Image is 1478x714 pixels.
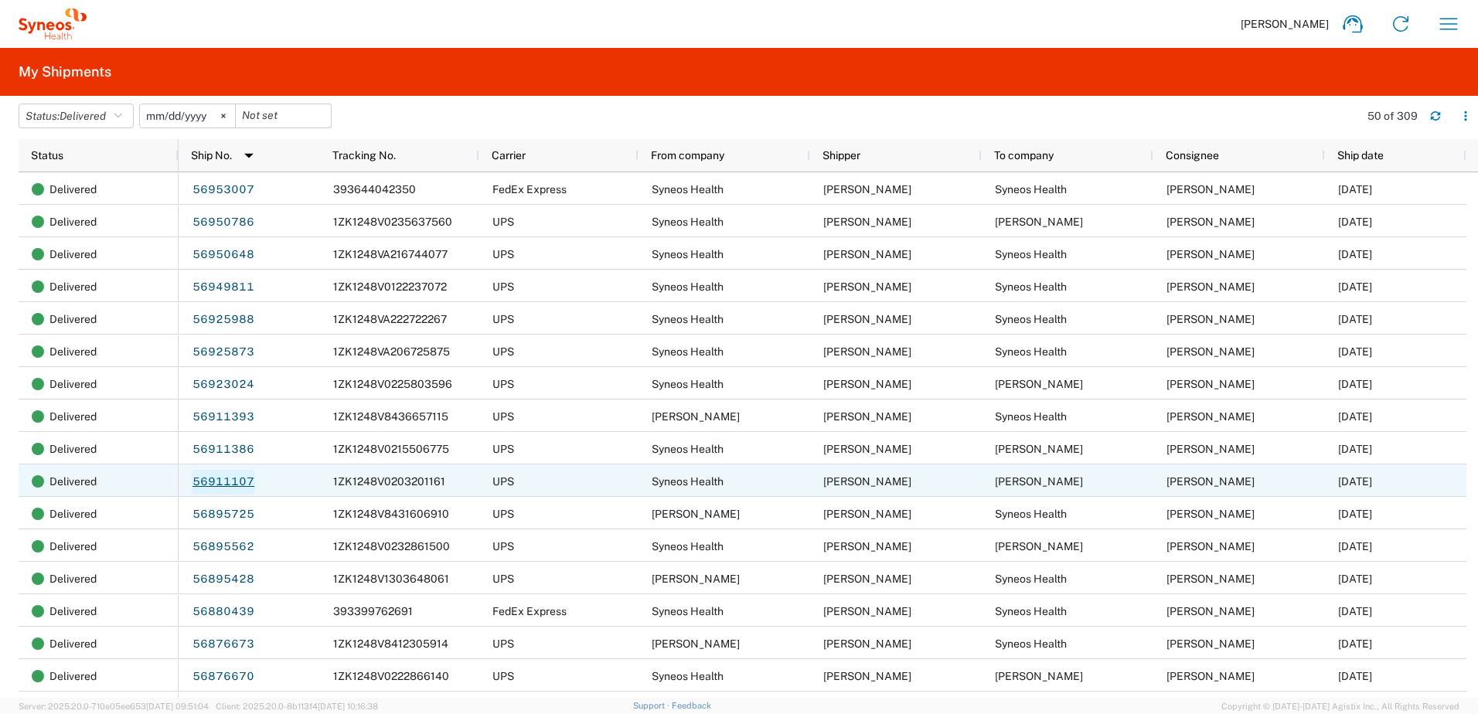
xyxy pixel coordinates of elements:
span: 1ZK1248VA222722267 [333,313,447,325]
span: Larry Cobb [823,573,911,585]
span: 1ZK1248V0225803596 [333,378,452,390]
span: Chris Carpenter [1166,508,1255,520]
a: 56950786 [192,210,255,235]
span: UPS [492,670,514,682]
span: Carl Sumpter [1166,248,1255,260]
span: 09/26/2025 [1338,248,1372,260]
span: Syneos Health [995,183,1067,195]
span: Chris Carpenter [823,183,911,195]
span: Delivered [49,270,97,303]
a: 56950648 [192,243,255,267]
span: Delivered [49,660,97,692]
span: Syneos Health [652,313,724,325]
span: Syneos Health [995,573,1067,585]
span: 09/19/2025 [1338,637,1372,650]
span: Delivered [49,238,97,270]
span: Chris Carpenter [823,605,911,617]
span: Chris Carpenter [823,280,911,293]
span: 09/26/2025 [1338,183,1372,195]
span: Chris Carpenter [823,345,911,358]
a: 56895428 [192,567,255,592]
span: Delivered [60,110,106,122]
a: 56895562 [192,535,255,559]
span: 1ZK1248V8436657115 [333,410,448,423]
span: 1ZK1248V0232861500 [333,540,450,552]
a: 56923024 [192,372,255,397]
a: 56876673 [192,632,255,657]
span: Syneos Health [995,345,1067,358]
span: Delivered [49,433,97,465]
span: 1ZK1248VA216744077 [333,248,448,260]
a: 56880439 [192,600,255,624]
span: Syneos Health [652,248,724,260]
span: Syneos Health [652,443,724,455]
span: Syneos Health [652,378,724,390]
a: Feedback [672,701,711,710]
span: UPS [492,216,514,228]
span: Syneos Health [652,183,724,195]
img: arrow-dropdown.svg [237,143,261,168]
span: Robbin Merritt [1166,670,1255,682]
span: UPS [492,248,514,260]
span: Delivered [49,303,97,335]
span: To company [994,149,1054,161]
span: Syneos Health [652,540,724,552]
span: Cheyanne Norman [1166,540,1255,552]
span: [PERSON_NAME] [1241,17,1329,31]
span: Ship No. [191,149,232,161]
span: Chris Carpenter [823,216,911,228]
span: FedEx Express [492,183,567,195]
span: Syneos Health [995,248,1067,260]
span: Copyright © [DATE]-[DATE] Agistix Inc., All Rights Reserved [1221,699,1459,713]
span: UPS [492,508,514,520]
a: 56876670 [192,665,255,689]
span: [DATE] 09:51:04 [146,702,209,711]
span: Ghada Hamid [995,378,1083,390]
span: Carrier [492,149,526,161]
span: Delivered [49,627,97,660]
span: Alex Herr [995,443,1083,455]
span: Syneos Health [652,216,724,228]
span: Linwood Hunter [1166,183,1255,195]
a: Support [633,701,672,710]
span: Robbin Merritt [652,637,740,650]
span: Syneos Health [995,508,1067,520]
a: 56911107 [192,470,255,495]
span: UPS [492,410,514,423]
button: Status:Delivered [19,104,134,128]
span: Chris Carpenter [1166,637,1255,650]
span: Amit Korde [1166,216,1255,228]
div: 50 of 309 [1367,109,1418,123]
span: UPS [492,443,514,455]
span: Chris Carpenter [823,475,911,488]
a: 56953007 [192,178,255,202]
span: Syneos Health [995,605,1067,617]
span: Consignee [1166,149,1219,161]
span: Larry Cobb [652,573,740,585]
span: Chris Carpenter [823,248,911,260]
span: Anthony Glenn [1166,313,1255,325]
span: Robbin Merritt [995,670,1083,682]
span: 09/22/2025 [1338,508,1372,520]
span: Syneos Health [995,280,1067,293]
span: UPS [492,637,514,650]
span: Monica Koepper [1166,475,1255,488]
span: Cheyanne Norman [995,540,1083,552]
span: 09/24/2025 [1338,345,1372,358]
span: Delivered [49,400,97,433]
span: Status [31,149,63,161]
span: Ayman Abboud [1166,280,1255,293]
span: 09/19/2025 [1338,605,1372,617]
a: 56911386 [192,437,255,462]
span: UPS [492,573,514,585]
span: Monica Koepper [995,475,1083,488]
span: 1ZK1248V1303648061 [333,573,449,585]
span: Syneos Health [652,670,724,682]
span: Delivered [49,335,97,368]
span: Delivered [49,465,97,498]
a: 56925988 [192,308,255,332]
span: UPS [492,313,514,325]
span: 1ZK1248V8431606910 [333,508,449,520]
span: Alex Herr [1166,443,1255,455]
span: Chris Carpenter [823,670,911,682]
